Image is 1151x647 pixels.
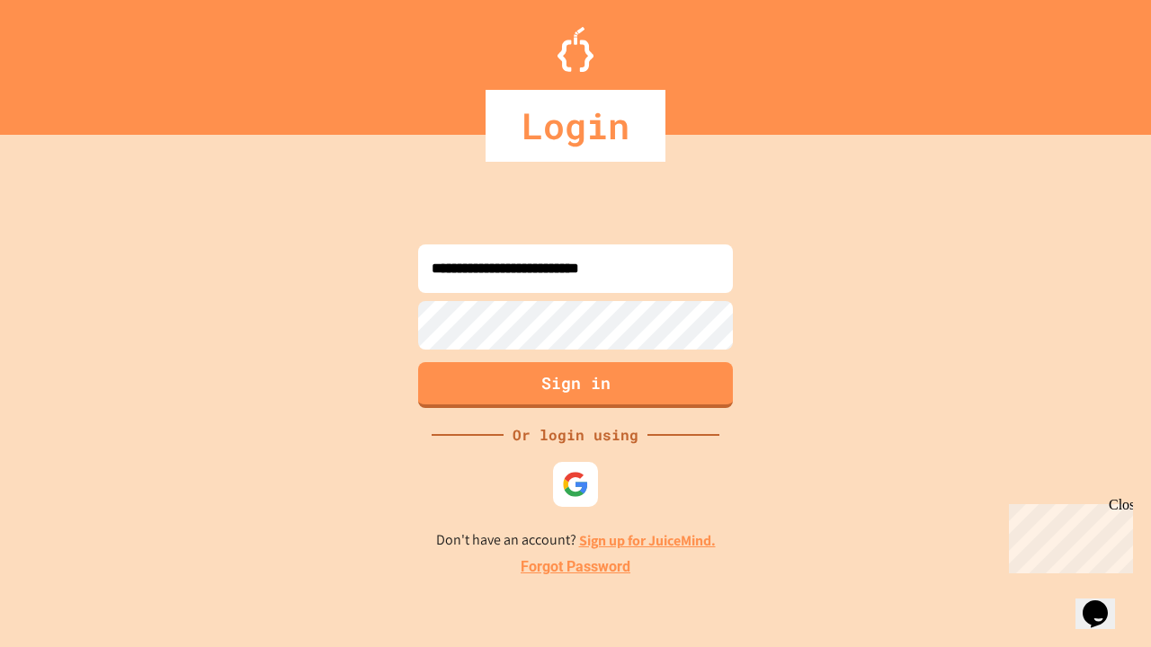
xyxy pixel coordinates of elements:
[579,531,716,550] a: Sign up for JuiceMind.
[486,90,665,162] div: Login
[7,7,124,114] div: Chat with us now!Close
[1002,497,1133,573] iframe: chat widget
[521,556,630,578] a: Forgot Password
[562,471,589,498] img: google-icon.svg
[504,424,647,446] div: Or login using
[436,529,716,552] p: Don't have an account?
[418,362,733,408] button: Sign in
[1075,575,1133,629] iframe: chat widget
[558,27,593,72] img: Logo.svg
